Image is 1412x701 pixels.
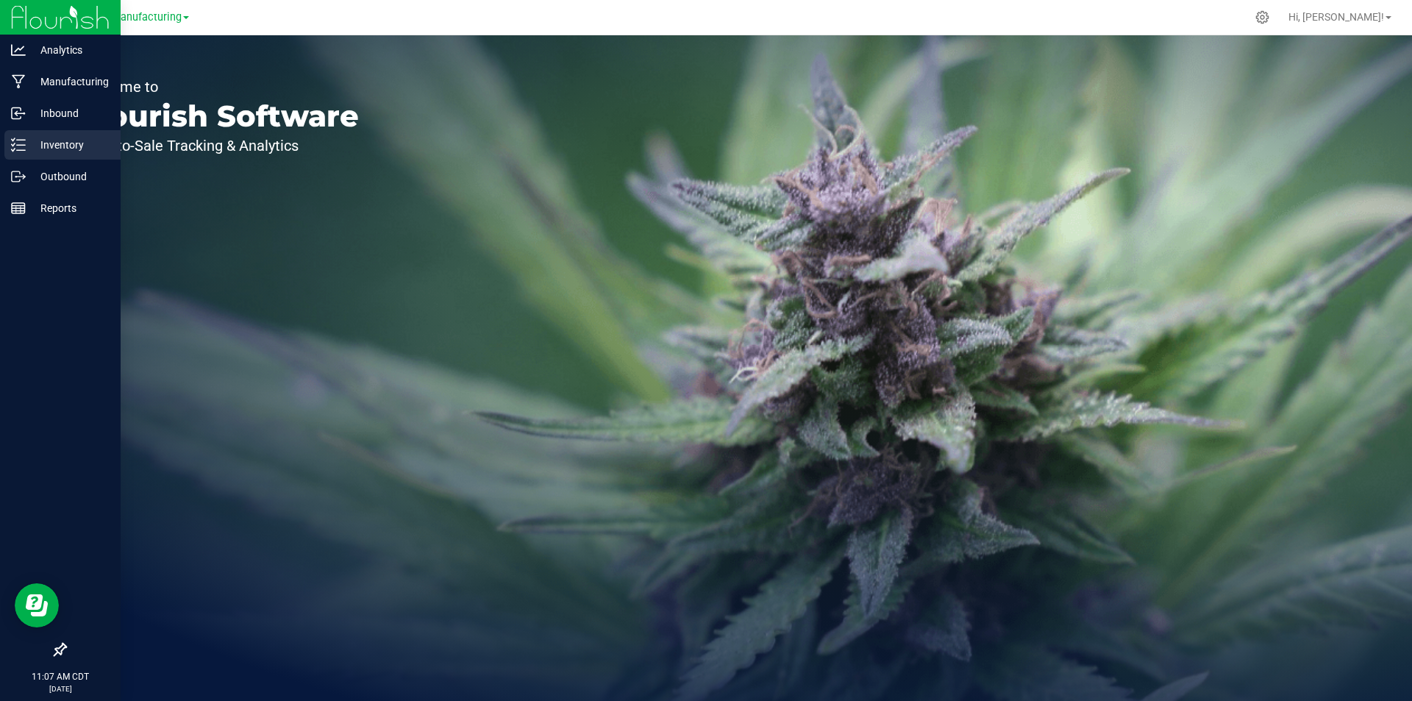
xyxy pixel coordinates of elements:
[26,104,114,122] p: Inbound
[11,169,26,184] inline-svg: Outbound
[79,138,359,153] p: Seed-to-Sale Tracking & Analytics
[111,11,182,24] span: Manufacturing
[26,199,114,217] p: Reports
[79,102,359,131] p: Flourish Software
[11,201,26,216] inline-svg: Reports
[11,138,26,152] inline-svg: Inventory
[26,168,114,185] p: Outbound
[15,583,59,627] iframe: Resource center
[11,43,26,57] inline-svg: Analytics
[26,73,114,90] p: Manufacturing
[26,136,114,154] p: Inventory
[26,41,114,59] p: Analytics
[11,106,26,121] inline-svg: Inbound
[79,79,359,94] p: Welcome to
[7,683,114,694] p: [DATE]
[1253,10,1272,24] div: Manage settings
[7,670,114,683] p: 11:07 AM CDT
[11,74,26,89] inline-svg: Manufacturing
[1288,11,1384,23] span: Hi, [PERSON_NAME]!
